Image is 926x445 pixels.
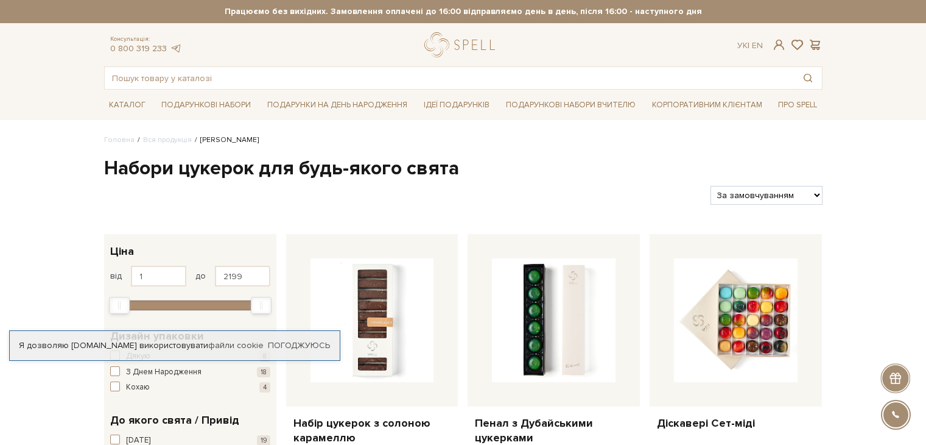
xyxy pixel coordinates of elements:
strong: Працюємо без вихідних. Замовлення оплачені до 16:00 відправляємо день в день, після 16:00 - насту... [104,6,823,17]
a: logo [424,32,500,57]
li: [PERSON_NAME] [192,135,259,146]
span: Кохаю [126,382,150,394]
a: telegram [170,43,182,54]
a: Діскавері Сет-міді [657,416,815,430]
span: до [195,271,206,282]
h1: Набори цукерок для будь-якого свята [104,156,823,182]
a: Погоджуюсь [268,340,330,351]
a: Пенал з Дубайськими цукерками [475,416,633,445]
a: файли cookie [208,340,264,351]
span: 18 [257,367,270,377]
a: Вся продукція [143,135,192,144]
a: Каталог [104,96,150,115]
span: Ціна [110,243,134,260]
div: Я дозволяю [DOMAIN_NAME] використовувати [10,340,340,351]
a: 0 800 319 233 [110,43,167,54]
a: Про Spell [773,96,822,115]
div: Ук [737,40,763,51]
span: 4 [259,382,270,393]
span: З Днем Народження [126,366,202,379]
a: Корпоративним клієнтам [647,96,767,115]
a: Подарункові набори Вчителю [501,94,640,115]
a: En [752,40,763,51]
a: Ідеї подарунків [419,96,494,115]
a: Подарунки на День народження [262,96,412,115]
span: від [110,271,122,282]
input: Ціна [131,266,186,287]
input: Пошук товару у каталозі [105,67,794,89]
div: Max [251,297,272,314]
button: З Днем Народження 18 [110,366,270,379]
button: Пошук товару у каталозі [794,67,822,89]
a: Головна [104,135,135,144]
a: Подарункові набори [156,96,256,115]
span: | [748,40,749,51]
button: Кохаю 4 [110,382,270,394]
a: Набір цукерок з солоною карамеллю [293,416,451,445]
span: Дизайн упаковки [110,328,204,344]
input: Ціна [215,266,270,287]
span: До якого свята / Привід [110,412,239,429]
div: Min [109,297,130,314]
span: Консультація: [110,35,182,43]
